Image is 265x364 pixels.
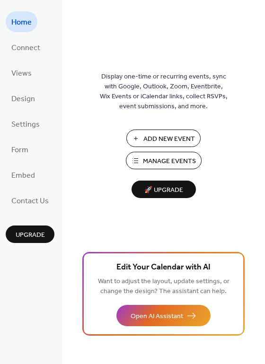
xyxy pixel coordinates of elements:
span: Open AI Assistant [131,312,183,321]
a: Home [6,11,37,32]
span: Design [11,92,35,107]
a: Views [6,62,37,83]
button: 🚀 Upgrade [132,181,196,198]
span: Home [11,15,32,30]
span: Form [11,143,28,158]
span: Upgrade [16,230,45,240]
span: Want to adjust the layout, update settings, or change the design? The assistant can help. [98,275,230,298]
a: Design [6,88,41,109]
a: Connect [6,37,46,58]
a: Form [6,139,34,160]
span: Settings [11,117,40,132]
span: 🚀 Upgrade [137,184,190,197]
a: Embed [6,165,41,185]
span: Display one-time or recurring events, sync with Google, Outlook, Zoom, Eventbrite, Wix Events or ... [100,72,228,112]
span: Embed [11,168,35,183]
span: Add New Event [143,134,195,144]
span: Views [11,66,32,81]
button: Upgrade [6,225,54,243]
span: Connect [11,41,40,56]
span: Manage Events [143,156,196,166]
button: Manage Events [126,152,202,169]
button: Open AI Assistant [116,305,211,326]
a: Contact Us [6,190,54,211]
span: Edit Your Calendar with AI [116,261,211,274]
a: Settings [6,113,45,134]
button: Add New Event [126,130,201,147]
span: Contact Us [11,194,49,209]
